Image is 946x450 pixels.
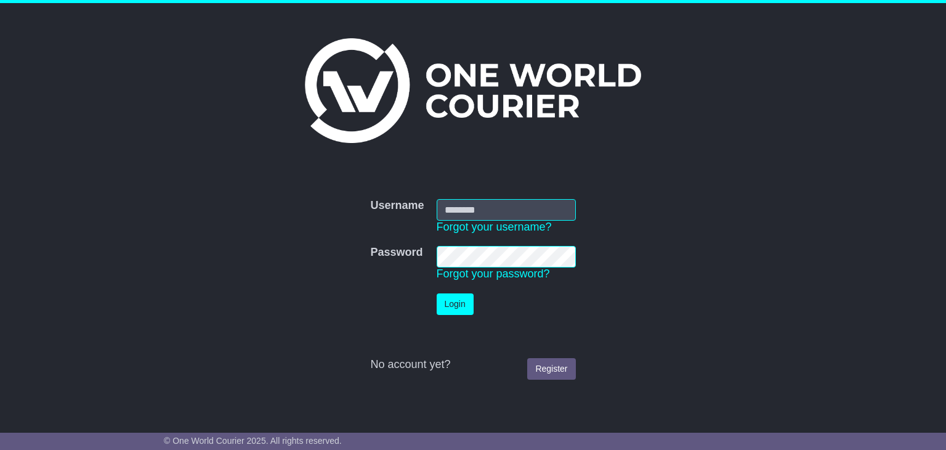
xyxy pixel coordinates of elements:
[305,38,641,143] img: One World
[370,246,422,260] label: Password
[437,293,474,315] button: Login
[164,436,342,446] span: © One World Courier 2025. All rights reserved.
[437,268,550,280] a: Forgot your password?
[370,199,424,213] label: Username
[370,358,575,372] div: No account yet?
[437,221,552,233] a: Forgot your username?
[527,358,575,380] a: Register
